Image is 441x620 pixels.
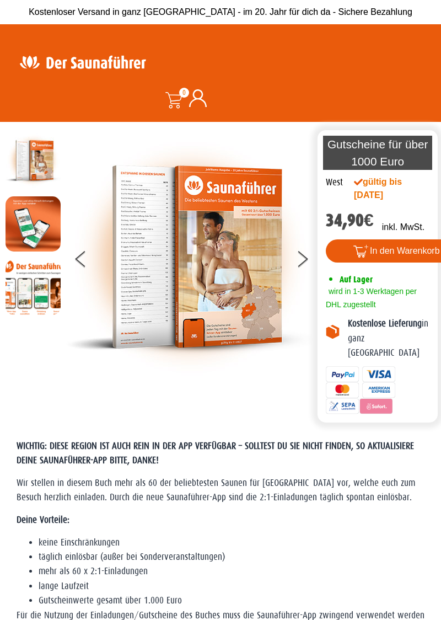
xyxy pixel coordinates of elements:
[354,175,416,202] div: gültig bis [DATE]
[39,536,424,550] li: keine Einschränkungen
[17,515,69,525] strong: Deine Vorteile:
[326,210,374,231] bdi: 34,90
[323,136,432,170] p: Gutscheine für über 1000 Euro
[340,274,373,285] span: Auf Lager
[364,210,374,231] span: €
[348,317,429,360] p: in ganz [GEOGRAPHIC_DATA]
[39,564,424,579] li: mehr als 60 x 2:1-Einladungen
[6,133,61,188] img: der-saunafuehrer-2025-west
[6,260,61,315] img: Anleitung7tn
[17,441,414,466] span: WICHTIG: DIESE REGION IST AUCH REIN IN DER APP VERFÜGBAR – SOLLTEST DU SIE NICHT FINDEN, SO AKTUA...
[29,7,412,17] span: Kostenloser Versand in ganz [GEOGRAPHIC_DATA] - im 20. Jahr für dich da - Sichere Bezahlung
[39,594,424,608] li: Gutscheinwerte gesamt über 1.000 Euro
[326,175,343,190] div: West
[326,287,417,309] span: wird in 1-3 Werktagen per DHL zugestellt
[382,221,424,234] p: inkl. MwSt.
[179,88,189,98] span: 0
[66,133,314,381] img: der-saunafuehrer-2025-west
[39,550,424,564] li: täglich einlösbar (außer bei Sonderveranstaltungen)
[348,318,422,329] b: Kostenlose Lieferung
[17,478,415,503] span: Wir stellen in diesem Buch mehr als 60 der beliebtesten Saunen für [GEOGRAPHIC_DATA] vor, welche ...
[39,579,424,594] li: lange Laufzeit
[6,196,61,252] img: MOCKUP-iPhone_regional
